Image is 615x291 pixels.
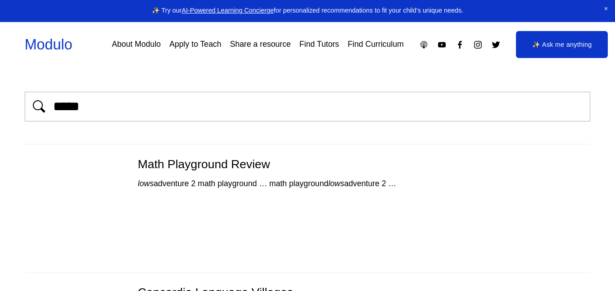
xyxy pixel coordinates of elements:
[389,179,397,188] span: …
[182,7,274,14] a: AI-Powered Learning Concierge
[25,144,591,272] div: Math Playground Review lowsadventure 2 math playground … math playgroundlowsadventure 2 …
[473,40,483,49] a: Instagram
[138,179,257,188] span: adventure 2 math playground
[455,40,465,49] a: Facebook
[25,36,72,53] a: Modulo
[419,40,429,49] a: Apple Podcasts
[299,37,339,53] a: Find Tutors
[491,40,501,49] a: Twitter
[437,40,447,49] a: YouTube
[269,179,386,188] span: math playground adventure 2
[25,157,591,172] div: Math Playground Review
[259,179,267,188] span: …
[328,179,344,188] em: lows
[169,37,221,53] a: Apply to Teach
[112,37,161,53] a: About Modulo
[348,37,403,53] a: Find Curriculum
[230,37,291,53] a: Share a resource
[138,179,154,188] em: lows
[516,31,608,58] a: ✨ Ask me anything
